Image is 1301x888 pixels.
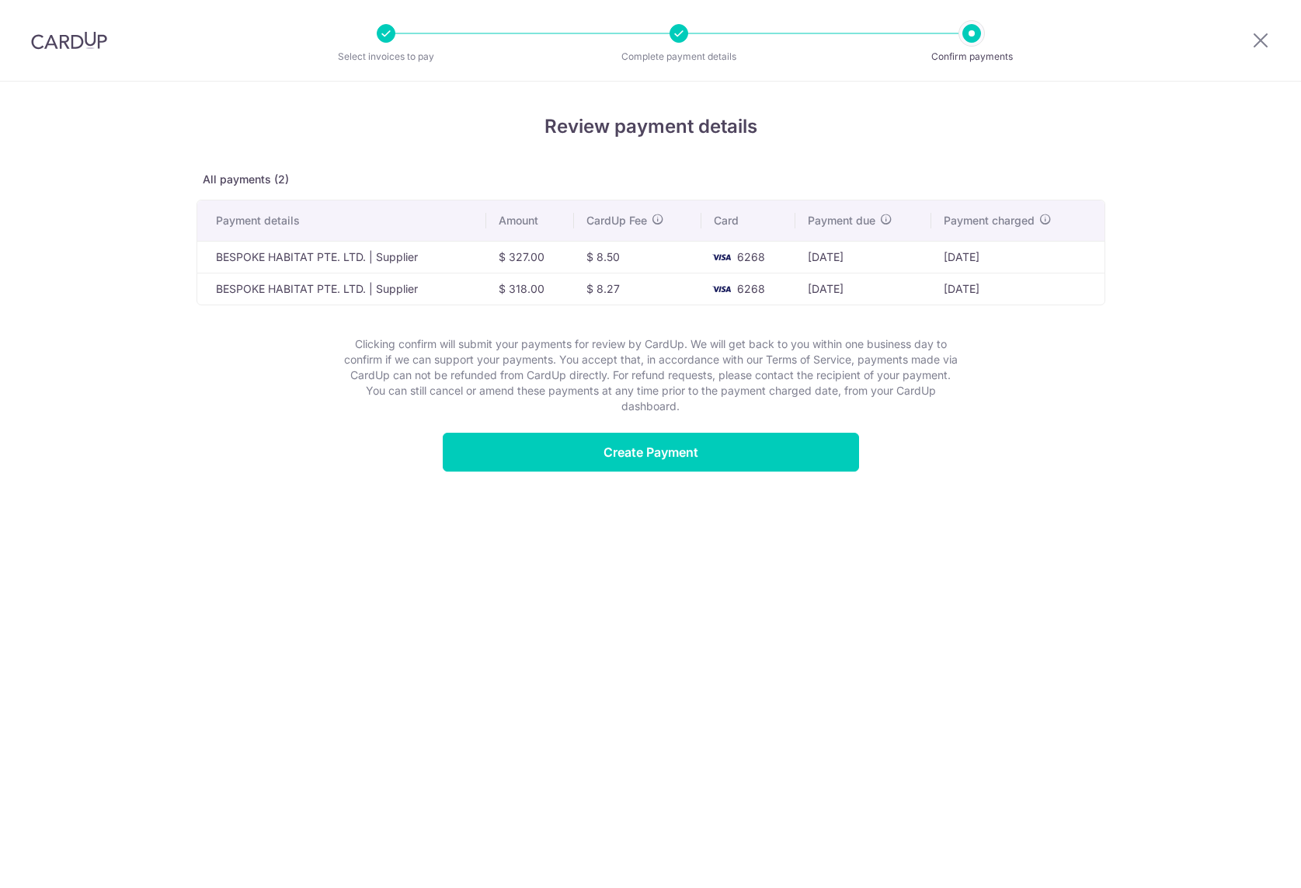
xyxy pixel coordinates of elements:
[340,336,962,414] p: Clicking confirm will submit your payments for review by CardUp. We will get back to you within o...
[574,273,701,305] td: $ 8.27
[574,241,701,273] td: $ 8.50
[914,49,1029,64] p: Confirm payments
[586,213,647,228] span: CardUp Fee
[197,172,1105,187] p: All payments (2)
[31,31,107,50] img: CardUp
[944,213,1035,228] span: Payment charged
[197,113,1105,141] h4: Review payment details
[808,213,875,228] span: Payment due
[197,200,486,241] th: Payment details
[486,273,574,305] td: $ 318.00
[701,200,796,241] th: Card
[795,241,931,273] td: [DATE]
[706,248,737,266] img: visa-761abec96037c8ab836742a37ff580f5eed1c99042f5b0e3b4741c5ac3fec333.png
[931,273,1104,305] td: [DATE]
[737,282,765,295] span: 6268
[443,433,859,472] input: Create Payment
[795,273,931,305] td: [DATE]
[197,241,486,273] td: BESPOKE HABITAT PTE. LTD. | Supplier
[737,250,765,263] span: 6268
[486,241,574,273] td: $ 327.00
[621,49,736,64] p: Complete payment details
[706,280,737,298] img: visa-761abec96037c8ab836742a37ff580f5eed1c99042f5b0e3b4741c5ac3fec333.png
[197,273,486,305] td: BESPOKE HABITAT PTE. LTD. | Supplier
[329,49,444,64] p: Select invoices to pay
[486,200,574,241] th: Amount
[931,241,1104,273] td: [DATE]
